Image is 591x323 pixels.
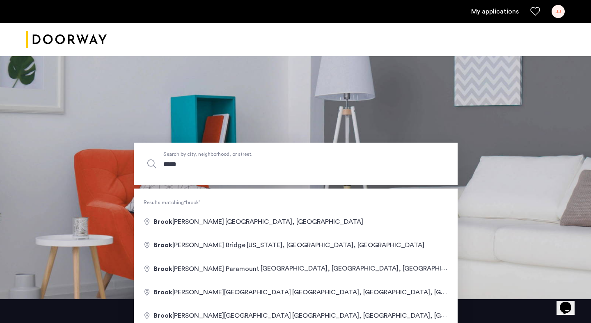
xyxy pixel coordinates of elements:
span: Brook [153,266,172,272]
input: Apartment Search [134,143,458,185]
span: [US_STATE], [GEOGRAPHIC_DATA], [GEOGRAPHIC_DATA] [247,242,424,248]
span: Search by city, neighborhood, or street. [163,150,390,158]
span: [PERSON_NAME][GEOGRAPHIC_DATA] [153,289,292,296]
span: [PERSON_NAME][GEOGRAPHIC_DATA] [153,312,292,319]
a: Cazamio logo [26,24,107,55]
span: Results matching [134,198,458,207]
span: [GEOGRAPHIC_DATA], [GEOGRAPHIC_DATA], [GEOGRAPHIC_DATA], [GEOGRAPHIC_DATA] [292,312,572,319]
a: My application [471,7,519,16]
span: Brook [153,312,172,319]
span: Brook [153,289,172,296]
a: Favorites [530,7,540,16]
span: [GEOGRAPHIC_DATA], [GEOGRAPHIC_DATA], [GEOGRAPHIC_DATA] [292,289,501,296]
img: logo [26,24,107,55]
span: [PERSON_NAME] Bridge [153,242,247,248]
span: [GEOGRAPHIC_DATA], [GEOGRAPHIC_DATA] [225,218,363,225]
span: [PERSON_NAME] Paramount [153,266,261,272]
span: [PERSON_NAME] [153,218,225,225]
iframe: chat widget [557,290,583,315]
q: brook [184,200,201,205]
span: Brook [153,242,172,248]
span: [GEOGRAPHIC_DATA], [GEOGRAPHIC_DATA], [GEOGRAPHIC_DATA], [GEOGRAPHIC_DATA] [261,265,541,272]
span: Brook [153,218,172,225]
div: JJ [552,5,565,18]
